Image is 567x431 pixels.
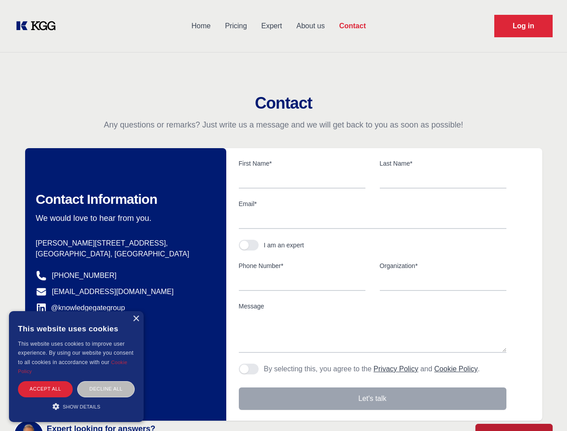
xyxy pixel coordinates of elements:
a: [PHONE_NUMBER] [52,270,117,281]
a: [EMAIL_ADDRESS][DOMAIN_NAME] [52,286,174,297]
div: Decline all [77,381,135,397]
div: Close [132,316,139,322]
h2: Contact Information [36,191,212,207]
a: Request Demo [494,15,553,37]
label: Message [239,302,506,311]
p: [PERSON_NAME][STREET_ADDRESS], [36,238,212,249]
button: Let's talk [239,387,506,410]
a: Contact [332,14,373,38]
div: Show details [18,402,135,411]
div: Accept all [18,381,73,397]
a: About us [289,14,332,38]
label: Last Name* [380,159,506,168]
a: Cookie Policy [434,365,478,373]
label: Organization* [380,261,506,270]
iframe: Chat Widget [522,388,567,431]
span: Show details [63,404,101,409]
p: [GEOGRAPHIC_DATA], [GEOGRAPHIC_DATA] [36,249,212,259]
p: By selecting this, you agree to the and . [264,364,480,374]
span: This website uses cookies to improve user experience. By using our website you consent to all coo... [18,341,133,365]
a: Home [184,14,218,38]
p: Any questions or remarks? Just write us a message and we will get back to you as soon as possible! [11,119,556,130]
a: Pricing [218,14,254,38]
p: We would love to hear from you. [36,213,212,224]
a: KOL Knowledge Platform: Talk to Key External Experts (KEE) [14,19,63,33]
a: @knowledgegategroup [36,303,125,313]
a: Cookie Policy [18,360,127,374]
a: Expert [254,14,289,38]
label: Phone Number* [239,261,365,270]
h2: Contact [11,94,556,112]
a: Privacy Policy [374,365,418,373]
div: This website uses cookies [18,318,135,339]
label: Email* [239,199,506,208]
label: First Name* [239,159,365,168]
div: I am an expert [264,241,304,250]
